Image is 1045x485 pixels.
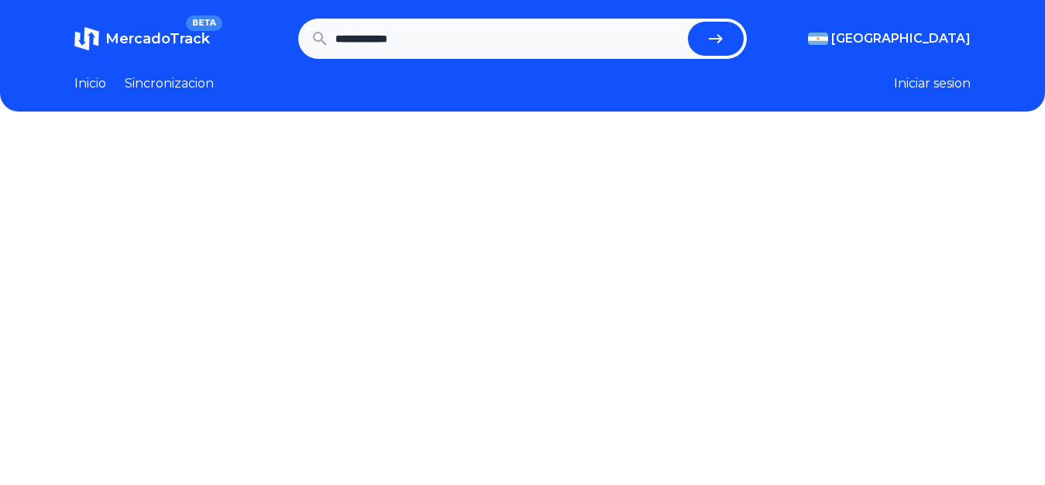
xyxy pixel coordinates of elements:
[74,74,106,93] a: Inicio
[74,26,210,51] a: MercadoTrackBETA
[831,29,971,48] span: [GEOGRAPHIC_DATA]
[74,26,99,51] img: MercadoTrack
[105,30,210,47] span: MercadoTrack
[808,29,971,48] button: [GEOGRAPHIC_DATA]
[808,33,828,45] img: Argentina
[186,15,222,31] span: BETA
[125,74,214,93] a: Sincronizacion
[894,74,971,93] button: Iniciar sesion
